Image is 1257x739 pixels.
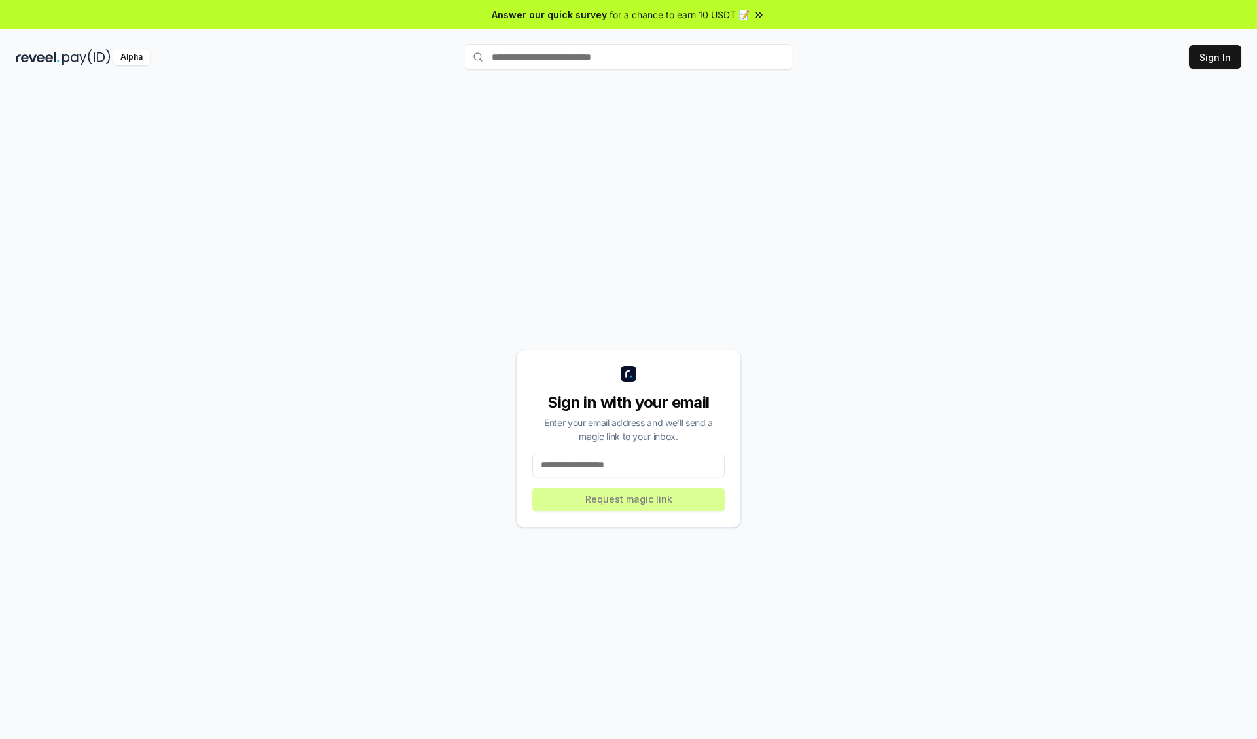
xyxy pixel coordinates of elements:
img: pay_id [62,49,111,65]
div: Enter your email address and we’ll send a magic link to your inbox. [532,416,725,443]
span: for a chance to earn 10 USDT 📝 [610,8,750,22]
div: Alpha [113,49,150,65]
img: reveel_dark [16,49,60,65]
img: logo_small [621,366,636,382]
div: Sign in with your email [532,392,725,413]
span: Answer our quick survey [492,8,607,22]
button: Sign In [1189,45,1241,69]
